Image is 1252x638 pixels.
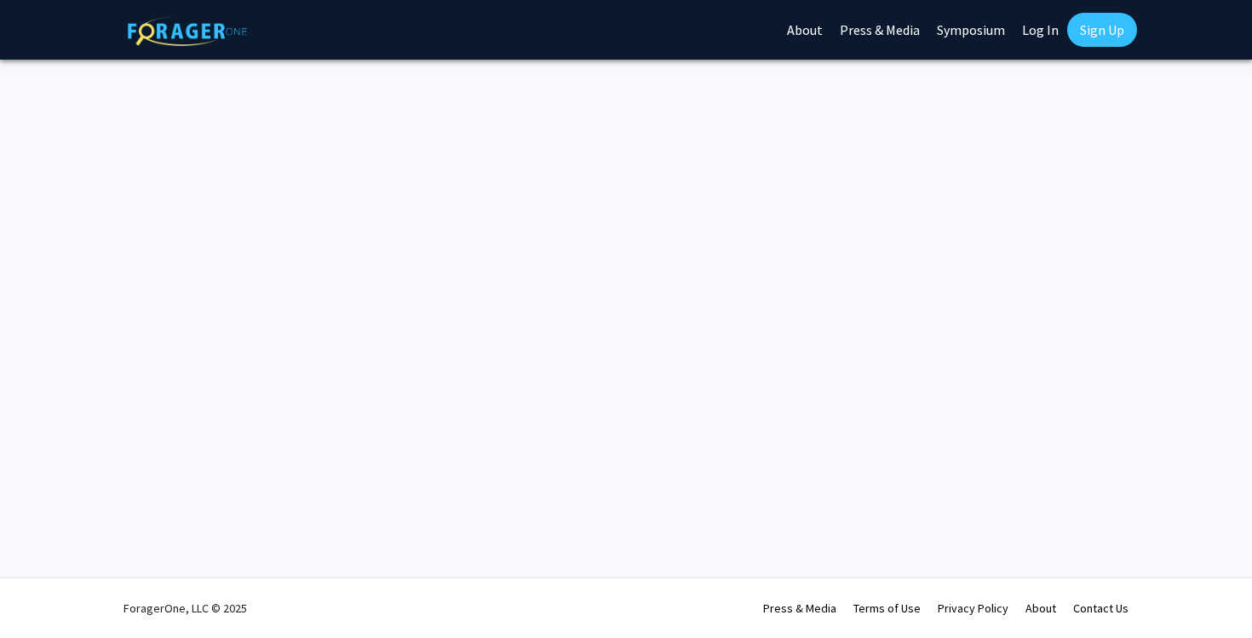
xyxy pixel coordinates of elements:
div: ForagerOne, LLC © 2025 [123,578,247,638]
a: Contact Us [1073,601,1129,616]
a: Terms of Use [853,601,921,616]
a: Sign Up [1067,13,1137,47]
img: ForagerOne Logo [128,16,247,46]
a: Privacy Policy [938,601,1008,616]
a: About [1025,601,1056,616]
a: Press & Media [763,601,836,616]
